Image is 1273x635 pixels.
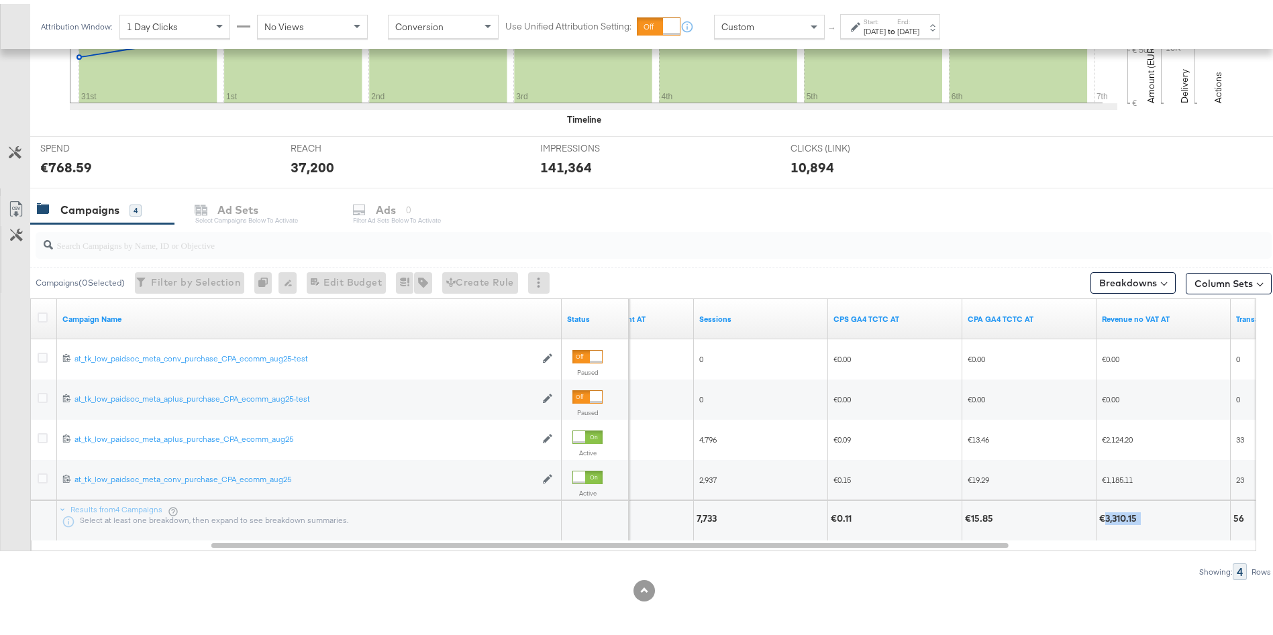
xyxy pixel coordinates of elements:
div: 37,200 [291,154,334,173]
span: 23 [1236,471,1244,481]
span: 0 [1236,350,1240,360]
div: €0.11 [831,508,856,521]
span: 1 Day Clicks [127,17,178,29]
span: €0.00 [968,390,985,400]
div: Campaigns [60,198,119,214]
span: €0.00 [1102,390,1119,400]
a: at_tk_low_paidsoc_meta_conv_purchase_CPA_ecomm_aug25 [74,470,536,481]
a: at_tk_low_paidsoc_meta_conv_purchase_CPA_ecomm_aug25-test [74,349,536,361]
label: Paused [572,404,603,413]
div: 10,894 [791,154,834,173]
div: 4 [1233,559,1247,576]
a: at_tk_low_paidsoc_meta_aplus_purchase_CPA_ecomm_aug25-test [74,390,536,401]
div: Showing: [1199,563,1233,573]
span: €0.09 [833,430,851,441]
span: No Views [264,17,304,29]
label: Paused [572,364,603,373]
button: Breakdowns [1090,268,1176,290]
span: €0.00 [833,350,851,360]
span: REACH [291,138,391,151]
span: €2,124.20 [1102,430,1133,441]
strong: to [886,22,897,32]
a: CPA AT [968,310,1091,321]
button: Column Sets [1186,269,1272,290]
div: Timeline [567,109,601,122]
span: 4,796 [699,430,717,441]
a: Revenue no VAT AT [1102,310,1225,321]
span: €13.46 [968,430,989,441]
div: €3,310.15 [1099,508,1141,521]
label: End: [897,13,919,22]
div: 4 [130,200,142,213]
div: Attribution Window: [40,18,113,27]
span: SPEND [40,138,141,151]
a: Your campaign name. [62,310,556,321]
div: 56 [1233,508,1248,521]
a: CPS GA4 TCTC AT [833,310,957,321]
text: Amount (EUR) [1145,41,1157,99]
span: 0 [1236,390,1240,400]
a: Sessions - GA Sessions - The total number of sessions [699,310,823,321]
label: Active [572,485,603,494]
span: €0.00 [833,390,851,400]
div: Rows [1251,563,1272,573]
span: 2,937 [699,471,717,481]
div: €15.85 [965,508,997,521]
div: at_tk_low_paidsoc_meta_conv_purchase_CPA_ecomm_aug25 [74,470,536,481]
div: [DATE] [897,22,919,33]
span: €1,185.11 [1102,471,1133,481]
a: at_tk_low_paidsoc_meta_aplus_purchase_CPA_ecomm_aug25 [74,430,536,441]
span: €0.15 [833,471,851,481]
label: Active [572,445,603,453]
span: 0 [699,350,703,360]
text: Actions [1212,68,1224,99]
div: at_tk_low_paidsoc_meta_conv_purchase_CPA_ecomm_aug25-test [74,349,536,360]
input: Search Campaigns by Name, ID or Objective [53,223,1158,249]
a: Shows the current state of your Ad Campaign. [567,310,623,321]
div: €768.59 [40,154,92,173]
label: Start: [864,13,886,22]
div: [DATE] [864,22,886,33]
label: Use Unified Attribution Setting: [505,16,631,29]
span: €0.00 [1102,350,1119,360]
span: IMPRESSIONS [540,138,641,151]
span: ↑ [826,23,839,27]
span: CLICKS (LINK) [791,138,891,151]
span: €19.29 [968,471,989,481]
span: 0 [699,390,703,400]
span: €0.00 [968,350,985,360]
div: Campaigns ( 0 Selected) [36,273,125,285]
div: 0 [254,268,278,290]
span: Conversion [395,17,444,29]
span: Custom [721,17,754,29]
div: 141,364 [540,154,592,173]
div: 7,733 [697,508,721,521]
text: Delivery [1178,65,1190,99]
span: 33 [1236,430,1244,441]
